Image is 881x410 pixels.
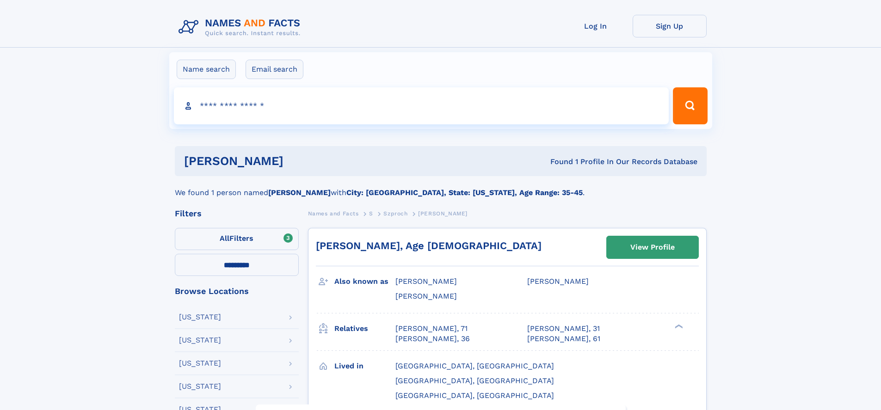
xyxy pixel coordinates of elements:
[369,208,373,219] a: S
[184,155,417,167] h1: [PERSON_NAME]
[607,236,698,258] a: View Profile
[633,15,707,37] a: Sign Up
[417,157,697,167] div: Found 1 Profile In Our Records Database
[395,324,468,334] a: [PERSON_NAME], 71
[395,334,470,344] a: [PERSON_NAME], 36
[346,188,583,197] b: City: [GEOGRAPHIC_DATA], State: [US_STATE], Age Range: 35-45
[308,208,359,219] a: Names and Facts
[268,188,331,197] b: [PERSON_NAME]
[395,391,554,400] span: [GEOGRAPHIC_DATA], [GEOGRAPHIC_DATA]
[179,337,221,344] div: [US_STATE]
[418,210,468,217] span: [PERSON_NAME]
[383,208,407,219] a: Szproch
[672,323,684,329] div: ❯
[395,292,457,300] span: [PERSON_NAME]
[316,240,542,251] a: [PERSON_NAME], Age [DEMOGRAPHIC_DATA]
[220,234,229,243] span: All
[179,383,221,390] div: [US_STATE]
[395,361,554,370] span: [GEOGRAPHIC_DATA], [GEOGRAPHIC_DATA]
[527,277,589,286] span: [PERSON_NAME]
[383,210,407,217] span: Szproch
[334,358,395,374] h3: Lived in
[673,87,707,124] button: Search Button
[175,228,299,250] label: Filters
[334,321,395,337] h3: Relatives
[174,87,669,124] input: search input
[395,376,554,385] span: [GEOGRAPHIC_DATA], [GEOGRAPHIC_DATA]
[175,15,308,40] img: Logo Names and Facts
[179,313,221,321] div: [US_STATE]
[175,209,299,218] div: Filters
[527,324,600,334] a: [PERSON_NAME], 31
[559,15,633,37] a: Log In
[395,277,457,286] span: [PERSON_NAME]
[369,210,373,217] span: S
[175,287,299,295] div: Browse Locations
[527,334,600,344] a: [PERSON_NAME], 61
[334,274,395,289] h3: Also known as
[179,360,221,367] div: [US_STATE]
[175,176,707,198] div: We found 1 person named with .
[246,60,303,79] label: Email search
[630,237,675,258] div: View Profile
[177,60,236,79] label: Name search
